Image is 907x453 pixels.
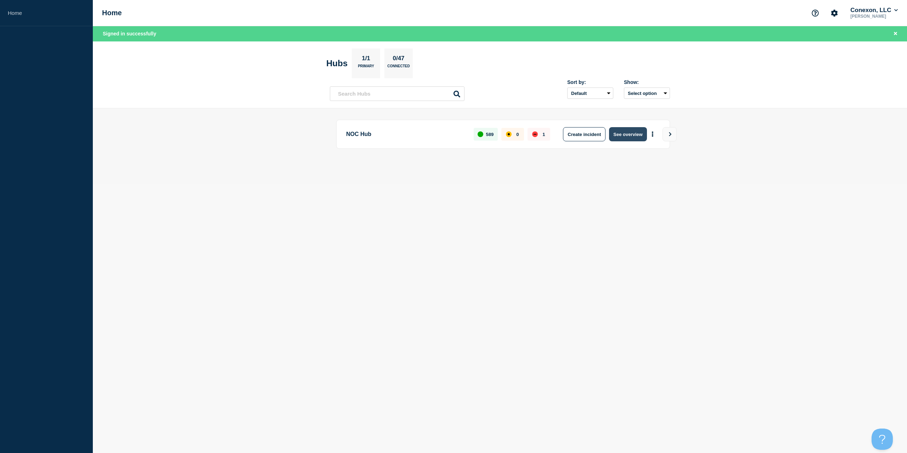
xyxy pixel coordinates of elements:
h2: Hubs [326,58,348,68]
p: 589 [486,132,494,137]
div: Sort by: [567,79,613,85]
p: 1/1 [359,55,373,64]
button: Select option [624,87,670,99]
button: View [663,127,677,141]
button: More actions [648,128,657,141]
div: Show: [624,79,670,85]
button: Create incident [563,127,605,141]
p: Connected [387,64,410,72]
p: Primary [358,64,374,72]
button: See overview [609,127,647,141]
iframe: Help Scout Beacon - Open [872,429,893,450]
button: Support [808,6,823,21]
p: [PERSON_NAME] [849,14,899,19]
span: Signed in successfully [103,31,156,36]
button: Account settings [827,6,842,21]
button: Conexon, LLC [849,7,899,14]
div: affected [506,131,512,137]
button: Close banner [891,30,900,38]
p: NOC Hub [346,127,466,141]
div: down [532,131,538,137]
p: 0/47 [390,55,407,64]
p: 0 [516,132,519,137]
div: up [478,131,483,137]
select: Sort by [567,87,613,99]
p: 1 [542,132,545,137]
input: Search Hubs [330,86,464,101]
h1: Home [102,9,122,17]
